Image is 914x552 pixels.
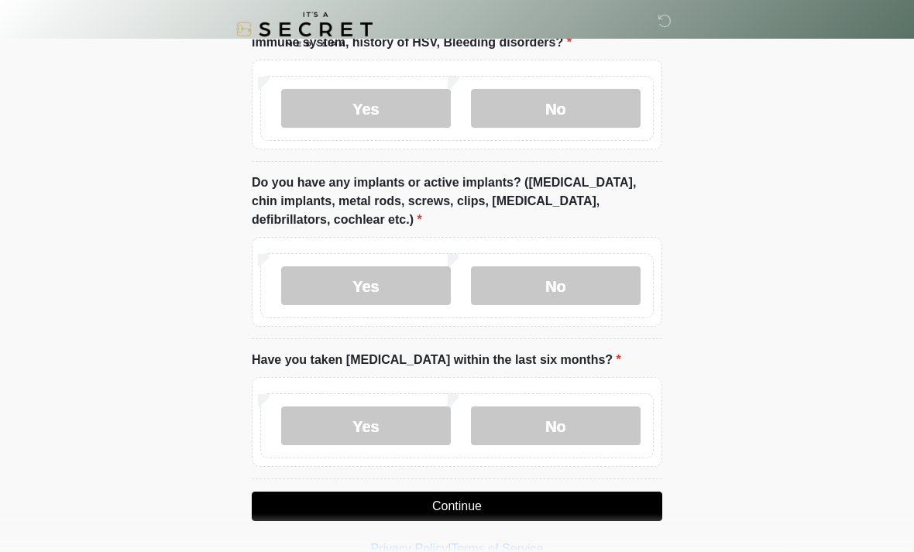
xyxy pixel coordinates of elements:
[471,89,641,128] label: No
[252,173,662,229] label: Do you have any implants or active implants? ([MEDICAL_DATA], chin implants, metal rods, screws, ...
[471,406,641,445] label: No
[236,12,373,46] img: It's A Secret Med Spa Logo
[281,89,451,128] label: Yes
[281,406,451,445] label: Yes
[471,266,641,305] label: No
[281,266,451,305] label: Yes
[252,351,621,369] label: Have you taken [MEDICAL_DATA] within the last six months?
[252,492,662,521] button: Continue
